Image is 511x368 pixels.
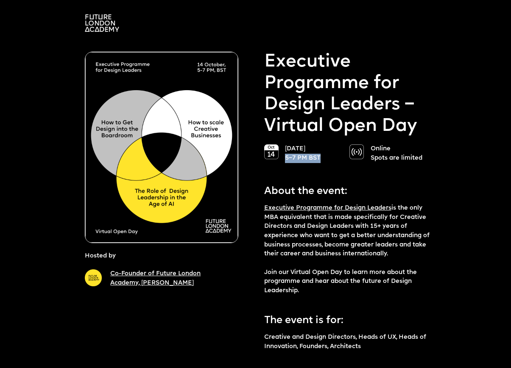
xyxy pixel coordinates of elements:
[85,14,119,32] img: A logo saying in 3 lines: Future London Academy
[264,333,435,351] p: Creative and Design Directors, Heads of UX, Heads of Innovation, Founders, Architects
[264,179,435,199] p: About the event:
[264,204,435,296] p: is the only MBA equivalent that is made specifically for Creative Directors and Design Leaders wi...
[371,144,426,163] p: Online Spots are limited
[264,52,435,137] p: Executive Programme for Design Leaders – Virtual Open Day
[85,269,102,286] img: A yellow circle with Future London Academy logo
[110,271,201,286] a: Co-Founder of Future London Academy, [PERSON_NAME]
[264,205,391,211] a: Executive Programme for Design Leaders
[85,252,116,261] p: Hosted by
[285,144,341,163] p: [DATE] 5–7 PM BST
[264,308,435,328] p: The event is for:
